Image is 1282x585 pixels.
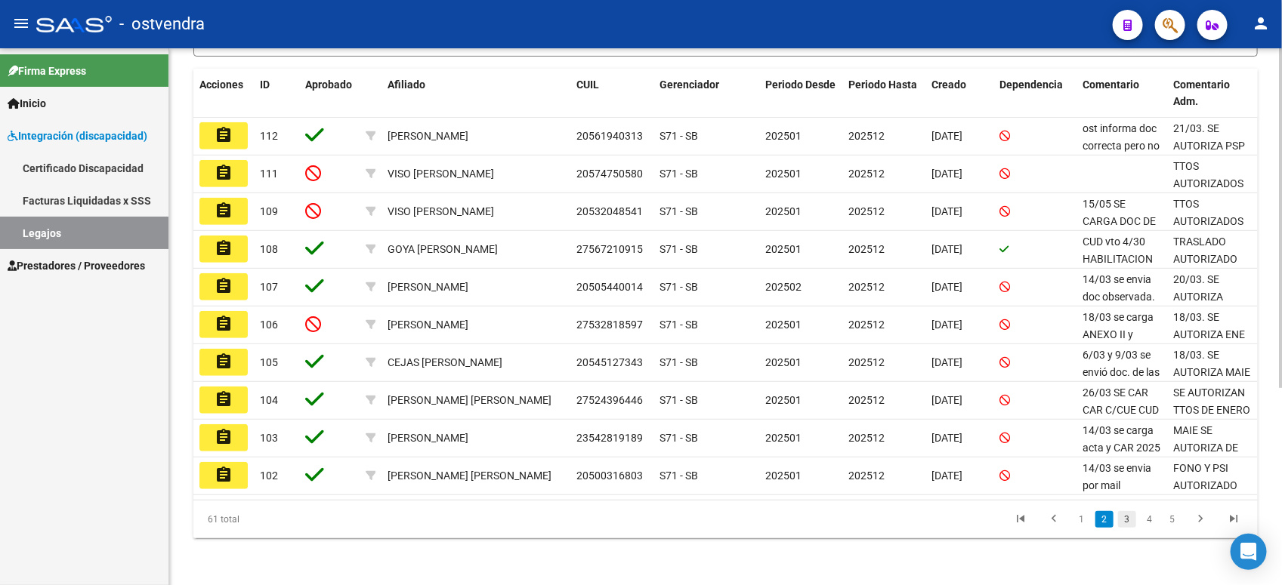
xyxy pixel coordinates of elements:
datatable-header-cell: Periodo Desde [759,69,842,119]
span: 18/03. SE AUTORIZA ENE Y FEB 25 X BAJA DE BENEFICIARIA [1173,311,1250,392]
span: 20561940313 [576,130,643,142]
span: 111 [260,168,278,180]
div: [PERSON_NAME] [388,279,468,296]
span: [DATE] [931,205,962,217]
datatable-header-cell: Creado [925,69,993,119]
li: page 3 [1116,506,1138,532]
span: 202512 [848,356,885,368]
span: Afiliado [388,79,425,91]
span: 27532818597 [576,319,643,331]
datatable-header-cell: Comentario [1077,69,1167,119]
datatable-header-cell: ID [254,69,299,119]
div: 61 total [193,500,403,538]
span: 27524396446 [576,394,643,406]
a: 1 [1073,511,1091,528]
span: S71 - SB [660,356,698,368]
span: 202501 [765,432,802,444]
datatable-header-cell: CUIL [570,69,653,119]
div: VISO [PERSON_NAME] [388,203,494,220]
li: page 4 [1138,506,1161,532]
span: ost informa doc correcta pero no se encuentra aprobado el legajo, aguardamos aprobación para emit... [1083,122,1160,272]
span: 105 [260,356,278,368]
span: 107 [260,281,278,293]
span: 20500316803 [576,470,643,482]
span: S71 - SB [660,130,698,142]
span: [DATE] [931,432,962,444]
span: [DATE] [931,130,962,142]
span: TTOS AUTORIZADOS DE MARZO A DICIEMBRE 2025, SEGUN DOCU ACTUALIZADA. 14/05. MAIE AUTORIZADO. CARGA... [1173,160,1254,413]
span: 202501 [765,319,802,331]
span: 202512 [848,394,885,406]
span: 202501 [765,243,802,255]
a: go to next page [1186,511,1215,528]
div: GOYA [PERSON_NAME] [388,241,498,258]
div: VISO [PERSON_NAME] [388,165,494,183]
span: 108 [260,243,278,255]
span: S71 - SB [660,432,698,444]
span: S71 - SB [660,281,698,293]
span: 202501 [765,205,802,217]
mat-icon: assignment [215,239,233,257]
datatable-header-cell: Afiliado [382,69,570,119]
span: TRASLADO AUTORIZADO POR MARZO 2025, POR VTO DE VTV Y HABILITACIÓN. TRATAMIENTOS DE REHABILITACIÓN... [1173,236,1256,540]
span: S71 - SB [660,394,698,406]
span: 202512 [848,243,885,255]
mat-icon: assignment [215,353,233,371]
span: - ostvendra [119,8,205,41]
datatable-header-cell: Comentario Adm. [1167,69,1258,119]
li: page 5 [1161,506,1184,532]
span: Inicio [8,95,46,112]
datatable-header-cell: Dependencia [993,69,1077,119]
span: 202512 [848,130,885,142]
span: 202512 [848,470,885,482]
span: 202502 [765,281,802,293]
span: S71 - SB [660,319,698,331]
mat-icon: menu [12,14,30,32]
span: Integración (discapacidad) [8,128,147,144]
span: Periodo Desde [765,79,836,91]
span: 20532048541 [576,205,643,217]
span: Creado [931,79,966,91]
span: 202501 [765,394,802,406]
span: ID [260,79,270,91]
span: CUIL [576,79,599,91]
span: 202512 [848,432,885,444]
datatable-header-cell: Acciones [193,69,254,119]
span: Firma Express [8,63,86,79]
span: 202512 [848,205,885,217]
span: 202512 [848,168,885,180]
span: Comentario Adm. [1173,79,1230,108]
span: 103 [260,432,278,444]
mat-icon: person [1252,14,1270,32]
span: 20574750580 [576,168,643,180]
span: S71 - SB [660,205,698,217]
mat-icon: assignment [215,315,233,333]
span: 109 [260,205,278,217]
div: [PERSON_NAME] [388,316,468,334]
mat-icon: assignment [215,202,233,220]
div: [PERSON_NAME] [PERSON_NAME] [388,392,551,409]
span: 14/03 se envia por mail observaciones MAIE 8/10 CUD ACTUALIZADO VTO 2030 [1083,462,1155,560]
span: TTOS AUTORIZADOS DE MARZO A DICIEMBRE 2025, SEGUN DOCU ACTUALIZADA. 14/05. SE AUTORIZA MAIE DESDE... [1173,198,1254,485]
div: [PERSON_NAME] [PERSON_NAME] [388,467,551,485]
span: 104 [260,394,278,406]
datatable-header-cell: Aprobado [299,69,360,119]
span: 106 [260,319,278,331]
span: 27567210915 [576,243,643,255]
span: 202501 [765,130,802,142]
a: 4 [1141,511,1159,528]
a: go to first page [1006,511,1035,528]
span: Periodo Hasta [848,79,917,91]
span: 14/03 se carga acta y CAR 2025 26/03 se carga car c/ cue [1083,424,1160,488]
span: S71 - SB [660,470,698,482]
li: page 1 [1070,506,1093,532]
span: 26/03 SE CAR CAR C/CUE CUD ACTUALIZADO vto 02/10/2030 [1083,386,1159,450]
span: 20505440014 [576,281,643,293]
mat-icon: assignment [215,428,233,446]
span: [DATE] [931,356,962,368]
a: go to last page [1219,511,1248,528]
span: Dependencia [999,79,1063,91]
span: 18/03 se carga ANEXO II y PRESUPUESTO MII. Afiliada de baja 01/03 Se cargan FC de enero y febrero. [1083,311,1156,426]
span: S71 - SB [660,168,698,180]
span: [DATE] [931,470,962,482]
